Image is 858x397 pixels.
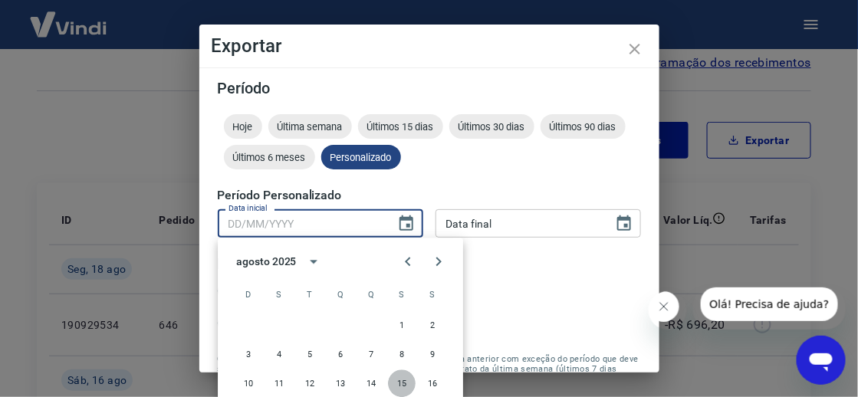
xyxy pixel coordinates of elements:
button: Previous month [393,246,423,277]
span: quinta-feira [357,279,385,310]
button: 2 [419,311,446,339]
button: Choose date [391,208,422,239]
div: agosto 2025 [236,254,296,270]
span: Última semana [268,121,352,133]
iframe: Fechar mensagem [649,291,687,330]
button: close [616,31,653,67]
button: 7 [357,340,385,368]
iframe: Mensagem da empresa [693,287,846,330]
span: Últimos 15 dias [358,121,443,133]
span: Últimos 30 dias [449,121,534,133]
div: Últimos 15 dias [358,114,443,139]
span: sábado [419,279,446,310]
div: Hoje [224,114,262,139]
div: Última semana [268,114,352,139]
input: DD/MM/YYYY [436,209,603,238]
button: Choose date [609,208,639,239]
button: 4 [265,340,293,368]
button: 15 [388,369,416,397]
div: Personalizado [321,145,401,169]
span: domingo [235,279,262,310]
button: 13 [327,369,354,397]
button: 5 [296,340,324,368]
button: 1 [388,311,416,339]
h5: Período [218,80,641,96]
iframe: Botão para abrir a janela de mensagens [797,336,846,385]
button: 8 [388,340,416,368]
button: 14 [357,369,385,397]
button: calendar view is open, switch to year view [301,248,327,274]
h4: Exportar [212,37,647,55]
h5: Período Personalizado [218,188,641,203]
span: Hoje [224,121,262,133]
span: Últimos 6 meses [224,152,315,163]
button: 16 [419,369,446,397]
button: 10 [235,369,262,397]
span: Personalizado [321,152,401,163]
input: DD/MM/YYYY [218,209,385,238]
button: 11 [265,369,293,397]
span: terça-feira [296,279,324,310]
span: segunda-feira [265,279,293,310]
span: Últimos 90 dias [541,121,626,133]
button: 6 [327,340,354,368]
div: Últimos 30 dias [449,114,534,139]
button: Next month [423,246,454,277]
div: Últimos 6 meses [224,145,315,169]
span: quarta-feira [327,279,354,310]
button: 3 [235,340,262,368]
label: Data inicial [228,202,268,214]
span: sexta-feira [388,279,416,310]
div: Últimos 90 dias [541,114,626,139]
button: 12 [296,369,324,397]
button: 9 [419,340,446,368]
